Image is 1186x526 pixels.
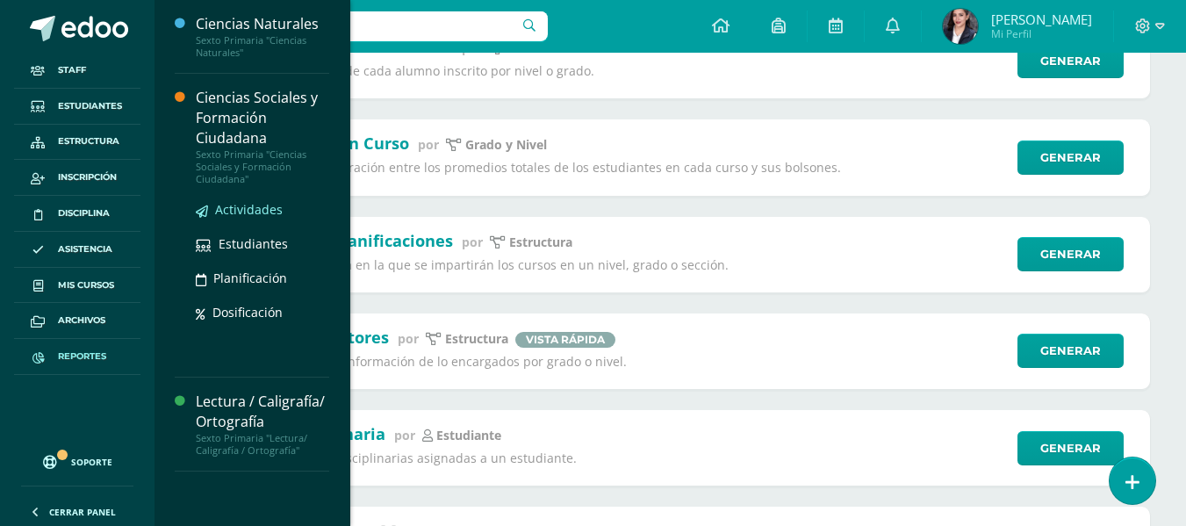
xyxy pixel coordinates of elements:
[509,234,572,250] p: Estructura
[58,63,86,77] span: Staff
[166,11,548,41] input: Busca un usuario...
[219,235,288,252] span: Estudiantes
[418,136,439,153] span: por
[14,125,140,161] a: Estructura
[196,88,329,148] div: Ciencias Sociales y Formación Ciudadana
[465,137,547,153] p: Grado y Nivel
[991,26,1092,41] span: Mi Perfil
[215,201,283,218] span: Actividades
[196,199,329,220] a: Actividades
[14,196,140,232] a: Disciplina
[1017,44,1124,78] a: Generar
[14,160,140,196] a: Inscripción
[240,160,1006,176] p: Gráficas de comparación entre los promedios totales de los estudiantes en cada curso y sus bolsones.
[196,88,329,185] a: Ciencias Sociales y Formación CiudadanaSexto Primaria "Ciencias Sociales y Formación Ciudadana"
[196,432,329,457] div: Sexto Primaria "Lectura/ Caligrafía / Ortografía"
[14,339,140,375] a: Reportes
[394,427,415,443] span: por
[240,354,1006,370] p: Tabla con toda la información de lo encargados por grado o nivel.
[58,313,105,328] span: Archivos
[71,456,112,468] span: Soporte
[21,438,133,481] a: Soporte
[58,278,114,292] span: Mis cursos
[58,206,110,220] span: Disciplina
[58,242,112,256] span: Asistencia
[462,234,483,250] span: por
[240,63,1006,79] p: Ficha informativa de cada alumno inscrito por nivel o grado.
[58,134,119,148] span: Estructura
[196,234,329,254] a: Estudiantes
[1017,334,1124,368] a: Generar
[49,506,116,518] span: Cerrar panel
[196,14,329,59] a: Ciencias NaturalesSexto Primaria "Ciencias Naturales"
[1017,431,1124,465] a: Generar
[196,302,329,322] a: Dosificación
[196,392,329,432] div: Lectura / Caligrafía/ Ortografía
[240,450,1006,466] p: Todas las faltas disciplinarias asignadas a un estudiante.
[58,349,106,364] span: Reportes
[240,257,1006,273] p: Orden y estructura en la que se impartirán los cursos en un nivel, grado o sección.
[196,34,329,59] div: Sexto Primaria "Ciencias Naturales"
[196,268,329,288] a: Planificación
[445,331,508,347] p: estructura
[14,303,140,339] a: Archivos
[1017,237,1124,271] a: Generar
[436,428,501,443] p: estudiante
[213,270,287,286] span: Planificación
[196,14,329,34] div: Ciencias Naturales
[14,232,140,268] a: Asistencia
[14,268,140,304] a: Mis cursos
[943,9,978,44] img: d50305e4fddf3b70d8743af4142b0d2e.png
[196,392,329,457] a: Lectura / Caligrafía/ OrtografíaSexto Primaria "Lectura/ Caligrafía / Ortografía"
[58,99,122,113] span: Estudiantes
[14,89,140,125] a: Estudiantes
[58,170,117,184] span: Inscripción
[1017,141,1124,175] a: Generar
[398,330,419,347] span: por
[196,148,329,185] div: Sexto Primaria "Ciencias Sociales y Formación Ciudadana"
[14,53,140,89] a: Staff
[515,332,615,348] span: Vista rápida
[212,304,283,321] span: Dosificación
[991,11,1092,28] span: [PERSON_NAME]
